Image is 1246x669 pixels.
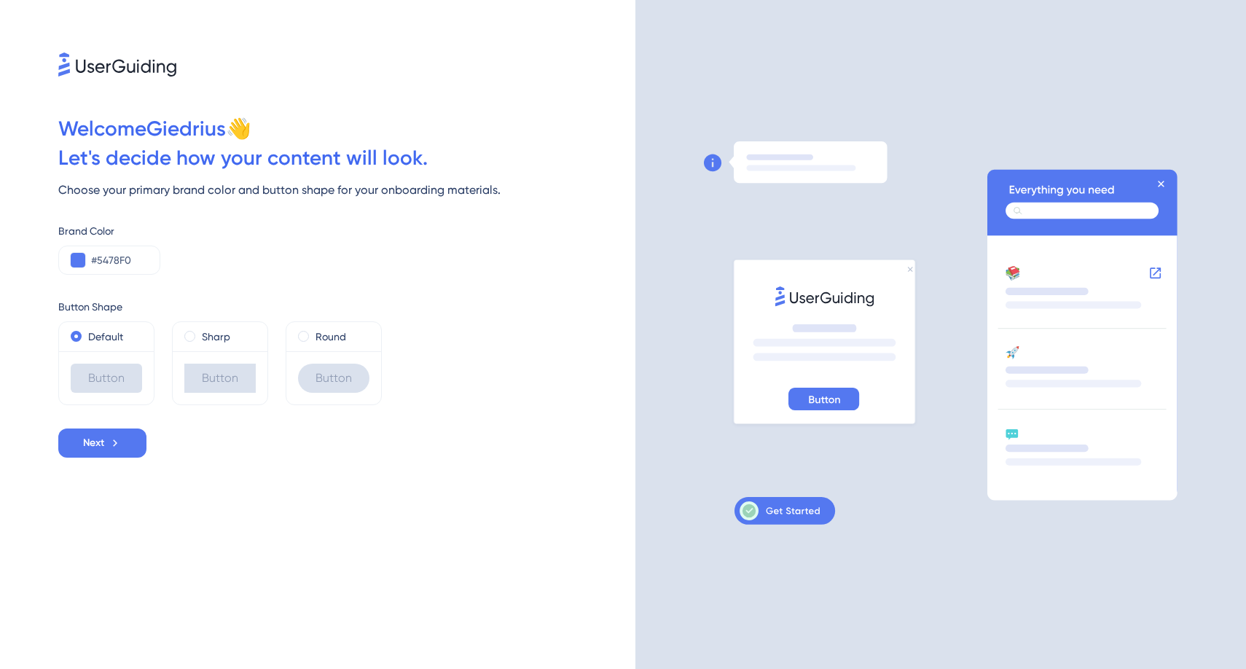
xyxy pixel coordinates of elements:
div: Button [298,364,369,393]
div: Welcome Giedrius 👋 [58,114,635,144]
div: Brand Color [58,222,635,240]
button: Next [58,429,146,458]
label: Round [316,328,346,345]
div: Button [184,364,256,393]
div: Let ' s decide how your content will look. [58,144,635,173]
label: Default [88,328,123,345]
div: Button [71,364,142,393]
div: Choose your primary brand color and button shape for your onboarding materials. [58,181,635,199]
span: Next [83,434,104,452]
label: Sharp [202,328,230,345]
div: Button Shape [58,298,635,316]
